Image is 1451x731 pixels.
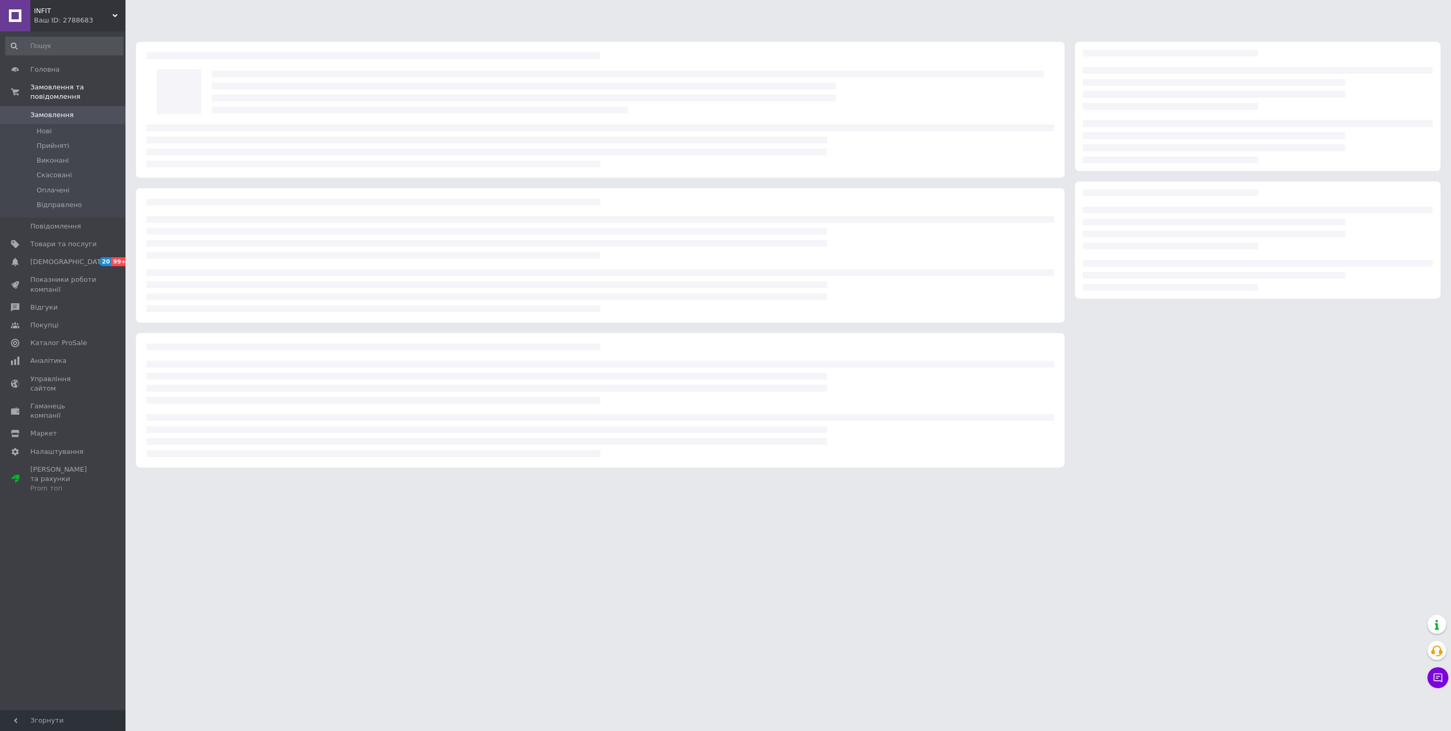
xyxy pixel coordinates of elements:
span: INFIT [34,6,112,16]
span: Відгуки [30,303,58,312]
span: [PERSON_NAME] та рахунки [30,465,97,494]
span: Гаманець компанії [30,402,97,420]
span: Управління сайтом [30,374,97,393]
span: Скасовані [37,170,72,180]
span: Аналітика [30,356,66,366]
span: [DEMOGRAPHIC_DATA] [30,257,108,267]
div: Prom топ [30,484,97,493]
span: Виконані [37,156,69,165]
button: Чат з покупцем [1427,667,1448,688]
input: Пошук [5,37,123,55]
span: Відправлено [37,200,82,210]
span: Замовлення та повідомлення [30,83,125,101]
span: Налаштування [30,447,84,456]
span: Покупці [30,321,59,330]
span: Замовлення [30,110,74,120]
span: Товари та послуги [30,239,97,249]
span: Показники роботи компанії [30,275,97,294]
span: 99+ [111,257,129,266]
div: Ваш ID: 2788683 [34,16,125,25]
span: Маркет [30,429,57,438]
span: 20 [99,257,111,266]
span: Каталог ProSale [30,338,87,348]
span: Головна [30,65,60,74]
span: Оплачені [37,186,70,195]
span: Прийняті [37,141,69,151]
span: Нові [37,127,52,136]
span: Повідомлення [30,222,81,231]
